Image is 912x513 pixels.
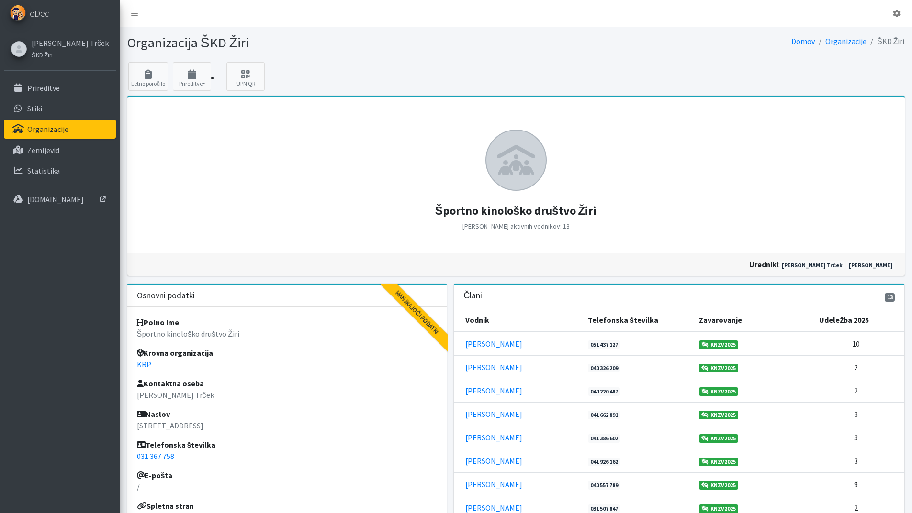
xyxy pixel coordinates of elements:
[137,317,179,327] strong: Polno ime
[465,409,522,419] a: [PERSON_NAME]
[588,411,620,419] a: 041 662 891
[699,481,738,490] a: KNZV2025
[137,291,195,301] h3: Osnovni podatki
[137,481,438,492] p: /
[27,195,84,204] p: [DOMAIN_NAME]
[137,409,170,419] strong: Naslov
[588,387,620,396] a: 040 220 487
[582,308,693,332] th: Telefonska številka
[32,37,109,49] a: [PERSON_NAME] Trček
[4,99,116,118] a: Stiki
[27,83,60,93] p: Prireditve
[749,260,778,269] strong: uredniki
[137,379,204,388] strong: Kontaktna oseba
[27,145,59,155] p: Zemljevid
[791,36,815,46] a: Domov
[813,332,904,356] td: 10
[4,141,116,160] a: Zemljevid
[825,36,867,46] a: Organizacije
[27,104,42,113] p: Stiki
[10,5,26,21] img: eDedi
[699,434,738,443] a: KNZV2025
[32,51,53,59] small: ŠKD Žiri
[226,62,265,91] a: UPN QR
[588,340,620,349] a: 051 437 127
[813,308,904,332] th: Udeležba 2025
[780,261,845,270] a: [PERSON_NAME] Trček
[372,268,462,357] div: Manjkajoči podatki
[27,124,68,134] p: Organizacije
[465,386,522,395] a: [PERSON_NAME]
[32,49,109,60] a: ŠKD Žiri
[813,355,904,379] td: 2
[699,458,738,466] a: KNZV2025
[127,34,513,51] h1: Organizacija ŠKD Žiri
[867,34,904,48] li: ŠKD Žiri
[699,387,738,396] a: KNZV2025
[27,166,60,175] p: Statistika
[813,379,904,402] td: 2
[588,458,620,466] a: 041 926 162
[516,259,899,270] div: :
[454,308,582,332] th: Vodnik
[588,364,620,372] a: 040 326 209
[465,433,522,442] a: [PERSON_NAME]
[699,340,738,349] a: KNZV2025
[813,402,904,426] td: 3
[137,328,438,339] p: Športno kinološko društvo Žiri
[462,222,570,230] small: [PERSON_NAME] aktivnih vodnikov: 13
[465,480,522,489] a: [PERSON_NAME]
[699,411,738,419] a: KNZV2025
[813,449,904,472] td: 3
[128,62,168,91] a: Letno poročilo
[465,339,522,349] a: [PERSON_NAME]
[463,291,482,301] h3: Člani
[465,456,522,466] a: [PERSON_NAME]
[435,203,597,218] strong: Športno kinološko društvo Žiri
[173,62,211,91] button: Prireditve
[846,261,895,270] a: [PERSON_NAME]
[588,481,620,490] a: 040 557 789
[30,6,52,21] span: eDedi
[137,348,213,358] strong: Krovna organizacija
[137,360,151,369] a: KRP
[137,470,173,480] strong: E-pošta
[588,504,620,513] a: 031 507 847
[465,362,522,372] a: [PERSON_NAME]
[813,426,904,449] td: 3
[137,389,438,401] p: [PERSON_NAME] Trček
[813,472,904,496] td: 9
[4,120,116,139] a: Organizacije
[699,504,738,513] a: KNZV2025
[137,501,194,511] strong: Spletna stran
[693,308,813,332] th: Zavarovanje
[137,420,438,431] p: [STREET_ADDRESS]
[4,190,116,209] a: [DOMAIN_NAME]
[4,161,116,180] a: Statistika
[4,78,116,98] a: Prireditve
[137,451,174,461] a: 031 367 758
[465,503,522,513] a: [PERSON_NAME]
[699,364,738,372] a: KNZV2025
[137,440,216,449] strong: Telefonska številka
[588,434,620,443] a: 041 386 602
[885,293,895,302] span: 13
